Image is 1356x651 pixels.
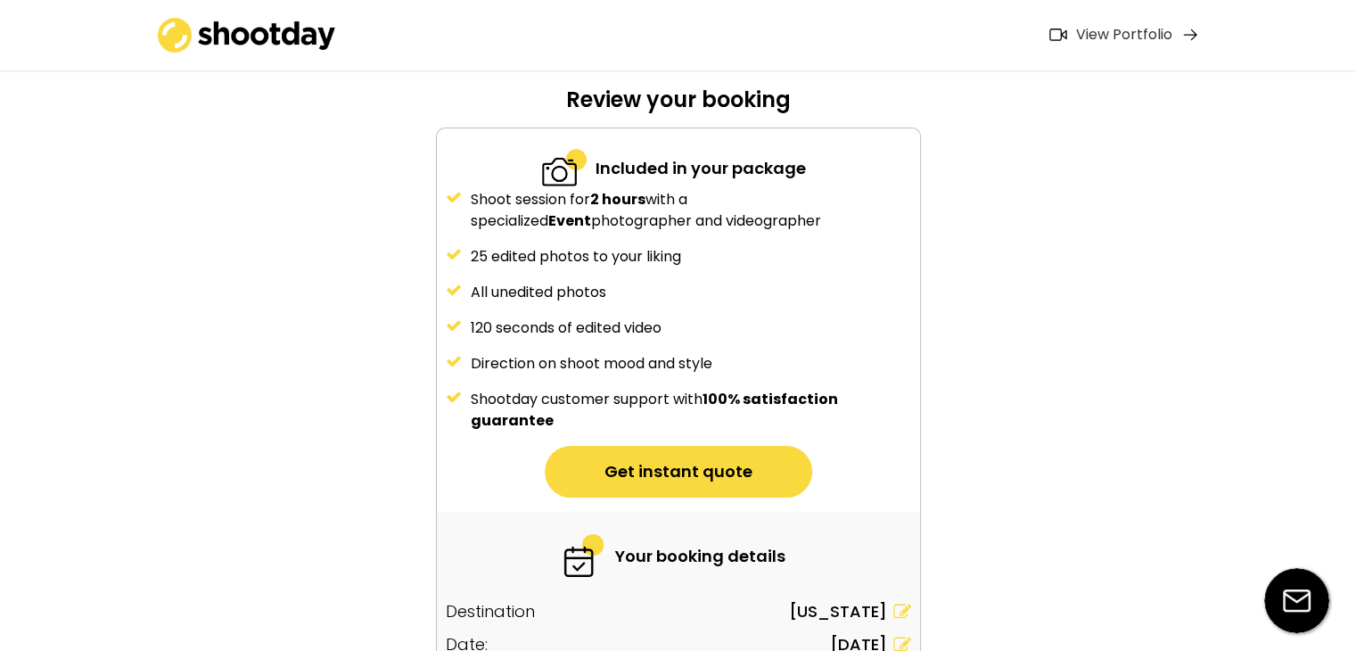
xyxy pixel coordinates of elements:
div: Included in your package [596,156,806,180]
div: 25 edited photos to your liking [471,246,911,268]
div: 120 seconds of edited video [471,317,911,339]
strong: 100% satisfaction guarantee [471,389,841,431]
div: Destination [446,599,535,623]
div: Your booking details [615,544,785,568]
strong: Event [548,210,591,231]
div: Direction on shoot mood and style [471,353,911,375]
img: 2-specialized.svg [542,146,587,189]
img: shootday_logo.png [158,18,336,53]
div: Review your booking [436,86,921,128]
div: Shootday customer support with [471,389,911,432]
button: Get instant quote [545,446,812,498]
div: Shoot session for with a specialized photographer and videographer [471,189,911,232]
img: 6-fast.svg [562,534,606,577]
div: View Portfolio [1076,26,1172,45]
strong: 2 hours [590,189,645,210]
img: Icon%20feather-video%402x.png [1049,29,1067,41]
img: email-icon%20%281%29.svg [1264,568,1329,633]
div: [US_STATE] [789,599,887,623]
div: All unedited photos [471,282,911,303]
